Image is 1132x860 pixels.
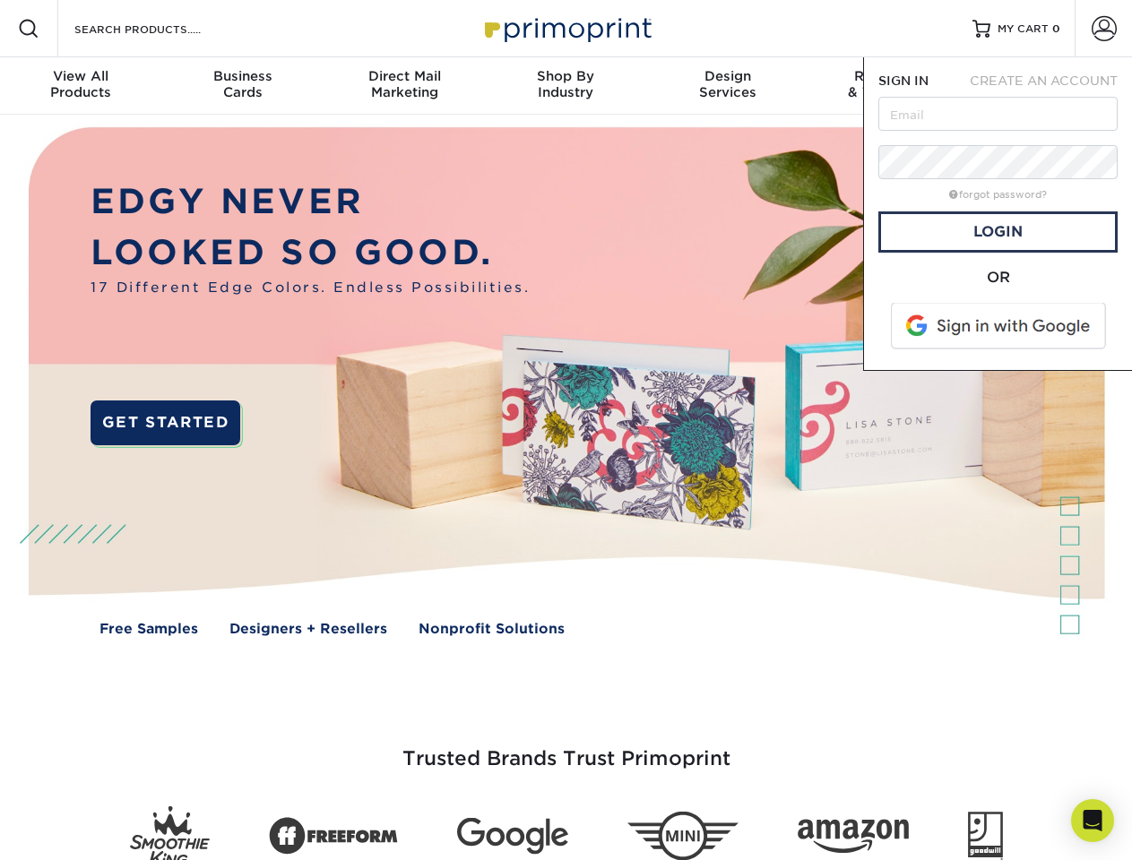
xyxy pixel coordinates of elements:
span: CREATE AN ACCOUNT [970,73,1118,88]
a: Nonprofit Solutions [419,619,565,640]
div: OR [878,267,1118,288]
span: Shop By [485,68,646,84]
input: SEARCH PRODUCTS..... [73,18,247,39]
div: & Templates [808,68,970,100]
img: Primoprint [477,9,656,47]
a: Free Samples [99,619,198,640]
div: Services [647,68,808,100]
iframe: Google Customer Reviews [4,805,152,854]
a: Designers + Resellers [229,619,387,640]
span: Design [647,68,808,84]
img: Amazon [798,820,909,854]
a: DesignServices [647,57,808,115]
h3: Trusted Brands Trust Primoprint [42,704,1091,792]
div: Cards [161,68,323,100]
input: Email [878,97,1118,131]
span: Direct Mail [324,68,485,84]
p: EDGY NEVER [91,176,530,228]
a: forgot password? [949,189,1047,201]
span: 0 [1052,22,1060,35]
a: Resources& Templates [808,57,970,115]
p: LOOKED SO GOOD. [91,228,530,279]
div: Marketing [324,68,485,100]
a: GET STARTED [91,400,240,445]
span: Business [161,68,323,84]
a: BusinessCards [161,57,323,115]
div: Industry [485,68,646,100]
span: MY CART [998,21,1049,37]
span: Resources [808,68,970,84]
img: Google [457,818,568,855]
a: Direct MailMarketing [324,57,485,115]
a: Login [878,211,1118,253]
img: Goodwill [968,812,1003,860]
a: Shop ByIndustry [485,57,646,115]
span: SIGN IN [878,73,929,88]
span: 17 Different Edge Colors. Endless Possibilities. [91,278,530,298]
div: Open Intercom Messenger [1071,799,1114,842]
